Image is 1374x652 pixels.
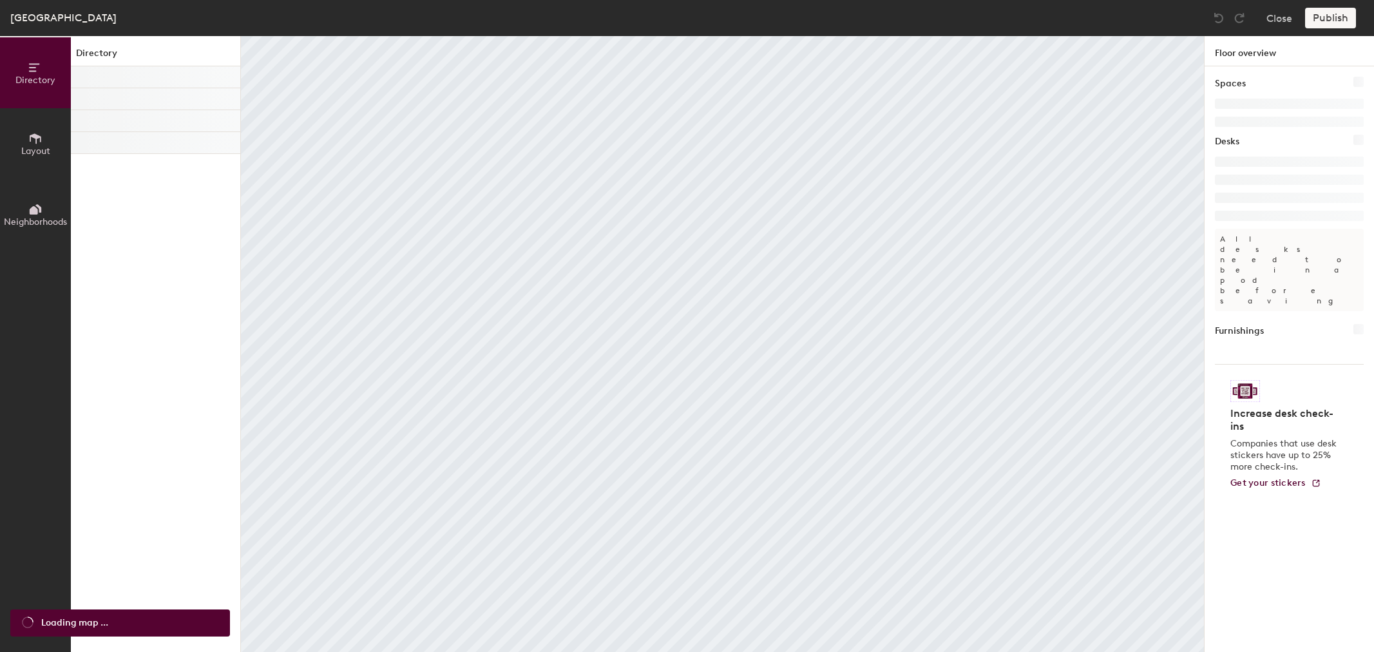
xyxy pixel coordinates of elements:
img: Undo [1212,12,1225,24]
h1: Floor overview [1205,36,1374,66]
img: Sticker logo [1230,380,1260,402]
h1: Spaces [1215,77,1246,91]
a: Get your stickers [1230,478,1321,489]
canvas: Map [241,36,1204,652]
span: Loading map ... [41,616,108,630]
h1: Directory [71,46,240,66]
span: Neighborhoods [4,216,67,227]
span: Layout [21,146,50,157]
h1: Furnishings [1215,324,1264,338]
p: Companies that use desk stickers have up to 25% more check-ins. [1230,438,1341,473]
span: Get your stickers [1230,477,1306,488]
button: Close [1266,8,1292,28]
img: Redo [1233,12,1246,24]
span: Directory [15,75,55,86]
div: [GEOGRAPHIC_DATA] [10,10,117,26]
h4: Increase desk check-ins [1230,407,1341,433]
h1: Desks [1215,135,1239,149]
p: All desks need to be in a pod before saving [1215,229,1364,311]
